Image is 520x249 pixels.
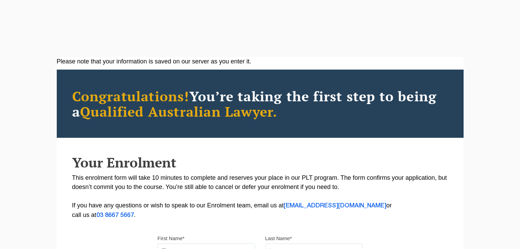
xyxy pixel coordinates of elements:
[96,213,134,218] a: 03 8667 5667
[72,155,448,170] h2: Your Enrolment
[265,235,292,242] label: Last Name*
[72,88,448,119] h2: You’re taking the first step to being a
[284,203,386,208] a: [EMAIL_ADDRESS][DOMAIN_NAME]
[158,235,185,242] label: First Name*
[72,173,448,220] p: This enrolment form will take 10 minutes to complete and reserves your place in our PLT program. ...
[57,57,464,66] div: Please note that your information is saved on our server as you enter it.
[80,102,278,120] span: Qualified Australian Lawyer.
[72,87,189,105] span: Congratulations!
